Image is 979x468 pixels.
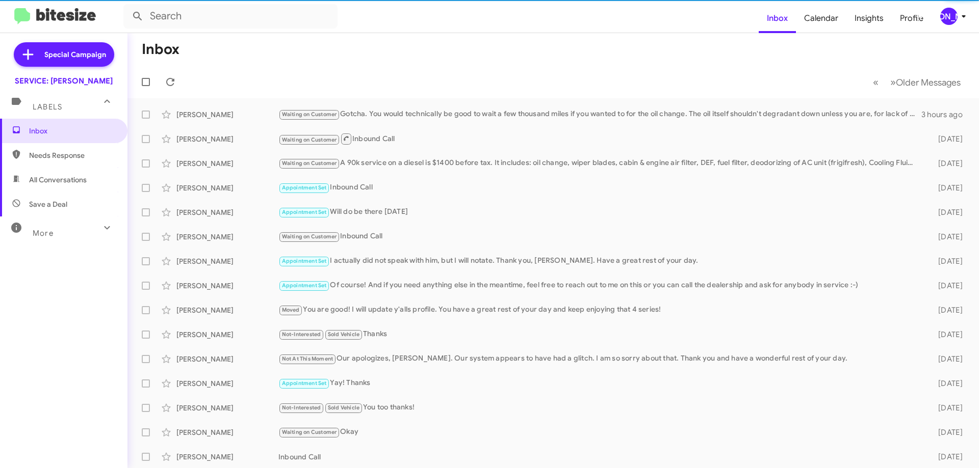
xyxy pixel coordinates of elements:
[142,41,179,58] h1: Inbox
[922,232,971,242] div: [DATE]
[278,452,922,462] div: Inbound Call
[328,404,359,411] span: Sold Vehicle
[278,304,922,316] div: You are good! I will update y'alls profile. You have a great rest of your day and keep enjoying t...
[922,427,971,437] div: [DATE]
[176,109,278,120] div: [PERSON_NAME]
[884,72,967,93] button: Next
[282,429,337,435] span: Waiting on Customer
[44,49,106,60] span: Special Campaign
[867,72,967,93] nav: Page navigation example
[892,4,932,33] a: Profile
[176,329,278,340] div: [PERSON_NAME]
[282,282,327,289] span: Appointment Set
[278,206,922,218] div: Will do be there [DATE]
[176,281,278,291] div: [PERSON_NAME]
[846,4,892,33] a: Insights
[890,76,896,89] span: »
[922,403,971,413] div: [DATE]
[922,452,971,462] div: [DATE]
[922,207,971,217] div: [DATE]
[867,72,885,93] button: Previous
[282,331,321,338] span: Not-Interested
[176,232,278,242] div: [PERSON_NAME]
[922,354,971,364] div: [DATE]
[278,280,922,291] div: Of course! And if you need anything else in the meantime, feel free to reach out to me on this or...
[921,109,971,120] div: 3 hours ago
[33,102,62,112] span: Labels
[29,175,87,185] span: All Conversations
[176,305,278,315] div: [PERSON_NAME]
[29,199,67,209] span: Save a Deal
[282,111,337,118] span: Waiting on Customer
[176,207,278,217] div: [PERSON_NAME]
[29,126,116,136] span: Inbox
[15,76,113,86] div: SERVICE: [PERSON_NAME]
[278,132,922,145] div: Inbound Call
[922,256,971,266] div: [DATE]
[278,328,922,340] div: Thanks
[922,378,971,389] div: [DATE]
[176,378,278,389] div: [PERSON_NAME]
[176,354,278,364] div: [PERSON_NAME]
[940,8,958,25] div: [PERSON_NAME]
[328,331,359,338] span: Sold Vehicle
[873,76,879,89] span: «
[282,209,327,215] span: Appointment Set
[176,403,278,413] div: [PERSON_NAME]
[278,231,922,242] div: Inbound Call
[282,380,327,387] span: Appointment Set
[932,8,968,25] button: [PERSON_NAME]
[123,4,338,29] input: Search
[278,108,921,120] div: Gotcha. You would technically be good to wait a few thousand miles if you wanted to for the oil c...
[282,307,300,313] span: Moved
[922,183,971,193] div: [DATE]
[922,281,971,291] div: [DATE]
[278,426,922,438] div: Okay
[282,233,337,240] span: Waiting on Customer
[922,305,971,315] div: [DATE]
[796,4,846,33] a: Calendar
[176,158,278,169] div: [PERSON_NAME]
[278,182,922,194] div: Inbound Call
[29,150,116,160] span: Needs Response
[278,377,922,389] div: Yay! Thanks
[282,258,327,264] span: Appointment Set
[922,158,971,169] div: [DATE]
[176,256,278,266] div: [PERSON_NAME]
[176,183,278,193] div: [PERSON_NAME]
[922,329,971,340] div: [DATE]
[896,77,961,88] span: Older Messages
[922,134,971,144] div: [DATE]
[33,229,54,238] span: More
[282,404,321,411] span: Not-Interested
[282,136,337,143] span: Waiting on Customer
[282,355,333,362] span: Not At This Moment
[282,184,327,191] span: Appointment Set
[282,160,337,167] span: Waiting on Customer
[176,134,278,144] div: [PERSON_NAME]
[278,157,922,169] div: A 90k service on a diesel is $1400 before tax. It includes: oil change, wiper blades, cabin & eng...
[278,255,922,267] div: I actually did not speak with him, but I will notate. Thank you, [PERSON_NAME]. Have a great rest...
[176,427,278,437] div: [PERSON_NAME]
[278,353,922,365] div: Our apologizes, [PERSON_NAME]. Our system appears to have had a glitch. I am so sorry about that....
[759,4,796,33] a: Inbox
[278,402,922,414] div: You too thanks!
[176,452,278,462] div: [PERSON_NAME]
[14,42,114,67] a: Special Campaign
